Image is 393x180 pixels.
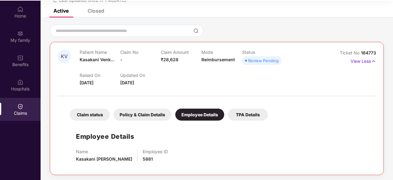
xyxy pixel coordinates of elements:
[340,50,361,55] span: Ticket No
[161,50,201,55] p: Claim Amount
[361,50,376,55] span: 164773
[201,50,242,55] p: Mode
[120,50,161,55] p: Claim No
[120,80,134,85] span: [DATE]
[17,103,23,110] img: svg+xml;base64,PHN2ZyBpZD0iQ2xhaW0iIHhtbG5zPSJodHRwOi8vd3d3LnczLm9yZy8yMDAwL3N2ZyIgd2lkdGg9IjIwIi...
[70,109,110,121] div: Claim status
[17,55,23,61] img: svg+xml;base64,PHN2ZyBpZD0iQmVuZWZpdHMiIHhtbG5zPSJodHRwOi8vd3d3LnczLm9yZy8yMDAwL3N2ZyIgd2lkdGg9Ij...
[371,58,376,65] img: svg+xml;base64,PHN2ZyB4bWxucz0iaHR0cDovL3d3dy53My5vcmcvMjAwMC9zdmciIHdpZHRoPSIxNyIgaGVpZ2h0PSIxNy...
[88,8,104,14] div: Closed
[143,156,153,162] span: 5881
[351,56,376,65] p: View Less
[17,6,23,12] img: svg+xml;base64,PHN2ZyBpZD0iSG9tZSIgeG1sbnM9Imh0dHA6Ly93d3cudzMub3JnLzIwMDAvc3ZnIiB3aWR0aD0iMjAiIG...
[76,149,132,154] p: Name
[248,58,279,64] div: Review Pending
[120,73,161,78] p: Updated On
[113,109,171,121] div: Policy & Claim Details
[80,57,114,62] span: Kasakani Venk...
[80,50,120,55] p: Patient Name
[161,57,178,62] span: ₹28,628
[80,73,120,78] p: Raised On
[242,50,283,55] p: Status
[17,79,23,85] img: svg+xml;base64,PHN2ZyBpZD0iSG9zcGl0YWxzIiB4bWxucz0iaHR0cDovL3d3dy53My5vcmcvMjAwMC9zdmciIHdpZHRoPS...
[61,54,68,59] span: KV
[54,8,69,14] div: Active
[17,30,23,37] img: svg+xml;base64,PHN2ZyB3aWR0aD0iMjAiIGhlaWdodD0iMjAiIHZpZXdCb3g9IjAgMCAyMCAyMCIgZmlsbD0ibm9uZSIgeG...
[175,109,224,121] div: Employee Details
[143,149,168,154] p: Employee ID
[228,109,268,121] div: TPA Details
[76,131,134,142] h1: Employee Details
[80,80,93,85] span: [DATE]
[193,28,198,33] img: svg+xml;base64,PHN2ZyBpZD0iU2VhcmNoLTMyeDMyIiB4bWxucz0iaHR0cDovL3d3dy53My5vcmcvMjAwMC9zdmciIHdpZH...
[76,156,132,162] span: Kasakani [PERSON_NAME]
[201,57,235,62] span: Reimbursement
[120,57,122,62] span: -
